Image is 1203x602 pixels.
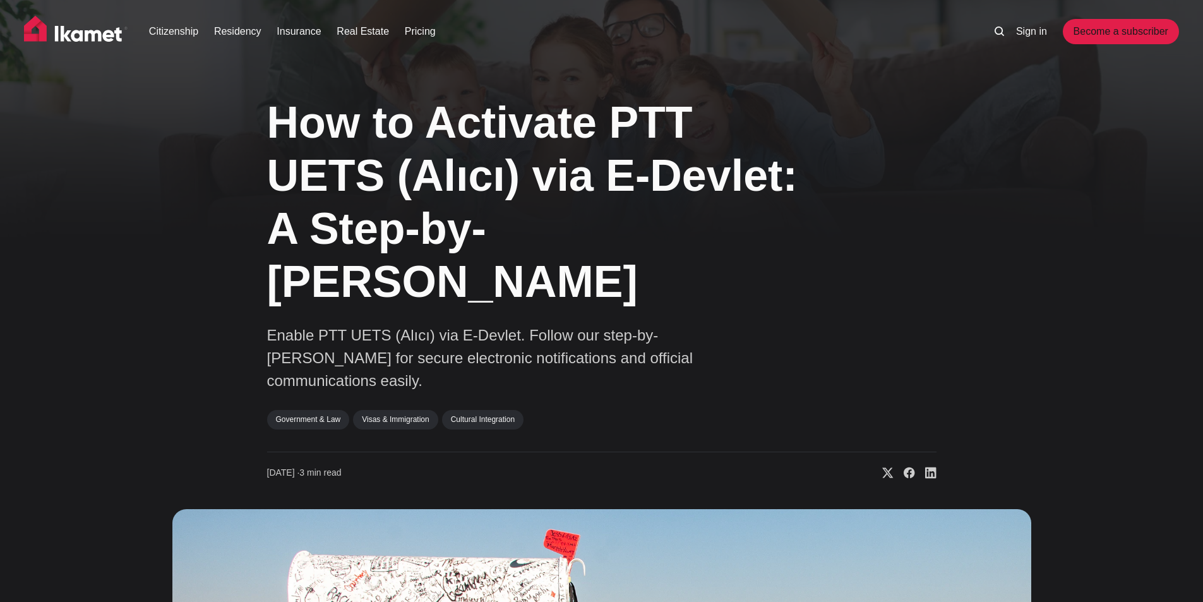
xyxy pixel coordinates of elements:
img: Ikamet home [24,16,128,47]
a: Residency [214,24,261,39]
time: 3 min read [267,467,342,479]
a: Real Estate [337,24,389,39]
a: Share on X [872,467,894,479]
p: Enable PTT UETS (Alıcı) via E-Devlet. Follow our step-by-[PERSON_NAME] for secure electronic noti... [267,324,772,392]
a: Cultural Integration [442,410,524,429]
a: Government & Law [267,410,350,429]
a: Become a subscriber [1063,19,1179,44]
a: Insurance [277,24,321,39]
a: Sign in [1016,24,1047,39]
span: [DATE] ∙ [267,467,300,478]
h1: How to Activate PTT UETS (Alıcı) via E-Devlet: A Step-by-[PERSON_NAME] [267,96,810,308]
a: Citizenship [149,24,198,39]
a: Share on Facebook [894,467,915,479]
a: Share on Linkedin [915,467,937,479]
a: Visas & Immigration [353,410,438,429]
a: Pricing [405,24,436,39]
